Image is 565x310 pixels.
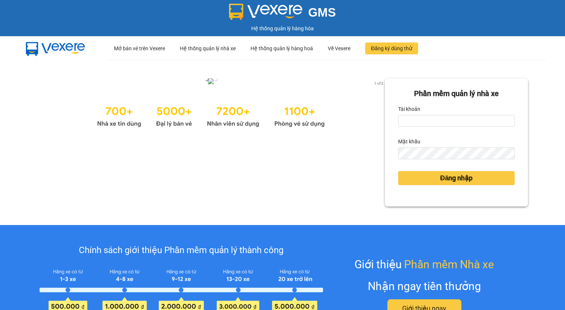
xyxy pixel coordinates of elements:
[2,24,563,33] div: Hệ thống quản lý hàng hóa
[368,277,481,295] div: Nhận ngay tiền thưởng
[365,42,418,54] button: Đăng ký dùng thử
[229,4,302,20] img: logo 2
[398,171,515,185] button: Đăng nhập
[398,115,515,127] input: Tài khoản
[205,78,208,81] li: slide item 1
[404,256,494,273] span: Phần mềm Nhà xe
[354,256,494,273] div: Giới thiệu
[398,103,420,115] label: Tài khoản
[328,37,350,60] div: Về Vexere
[398,147,515,159] input: Mật khẩu
[229,11,336,17] a: GMS
[37,78,47,86] button: previous slide / item
[398,136,420,147] label: Mật khẩu
[398,88,515,99] div: Phần mềm quản lý nhà xe
[19,36,93,61] img: mbUUG5Q.png
[371,44,412,52] span: Đăng ký dùng thử
[40,243,323,258] div: Chính sách giới thiệu Phần mềm quản lý thành công
[97,101,325,129] img: Statistics.png
[308,6,336,19] span: GMS
[214,78,217,81] li: slide item 2
[180,37,236,60] div: Hệ thống quản lý nhà xe
[372,78,385,88] p: 1 of 2
[374,78,385,86] button: next slide / item
[250,37,313,60] div: Hệ thống quản lý hàng hoá
[114,37,165,60] div: Mở bán vé trên Vexere
[440,173,472,183] span: Đăng nhập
